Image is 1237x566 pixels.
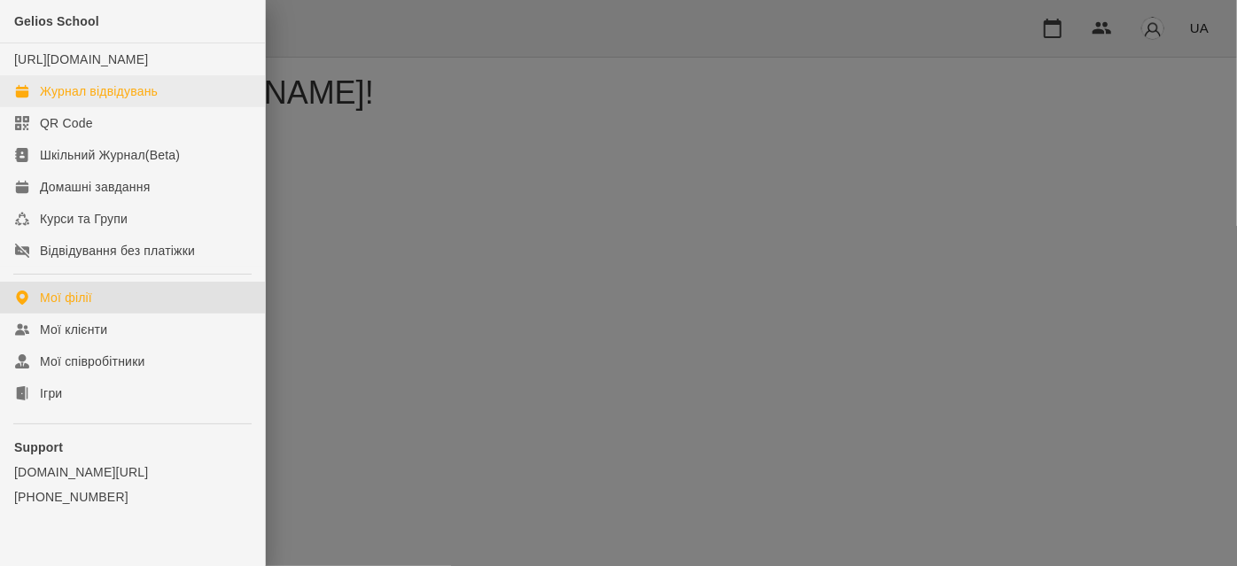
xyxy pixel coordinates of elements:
div: Ігри [40,384,62,402]
div: Мої співробітники [40,353,145,370]
div: Шкільний Журнал(Beta) [40,146,180,164]
div: Курси та Групи [40,210,128,228]
span: Gelios School [14,14,99,28]
div: Мої клієнти [40,321,107,338]
a: [URL][DOMAIN_NAME] [14,52,148,66]
div: Мої філії [40,289,92,306]
div: Відвідування без платіжки [40,242,195,260]
a: [DOMAIN_NAME][URL] [14,463,251,481]
a: [PHONE_NUMBER] [14,488,251,506]
div: QR Code [40,114,93,132]
div: Домашні завдання [40,178,150,196]
p: Support [14,438,251,456]
div: Журнал відвідувань [40,82,158,100]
